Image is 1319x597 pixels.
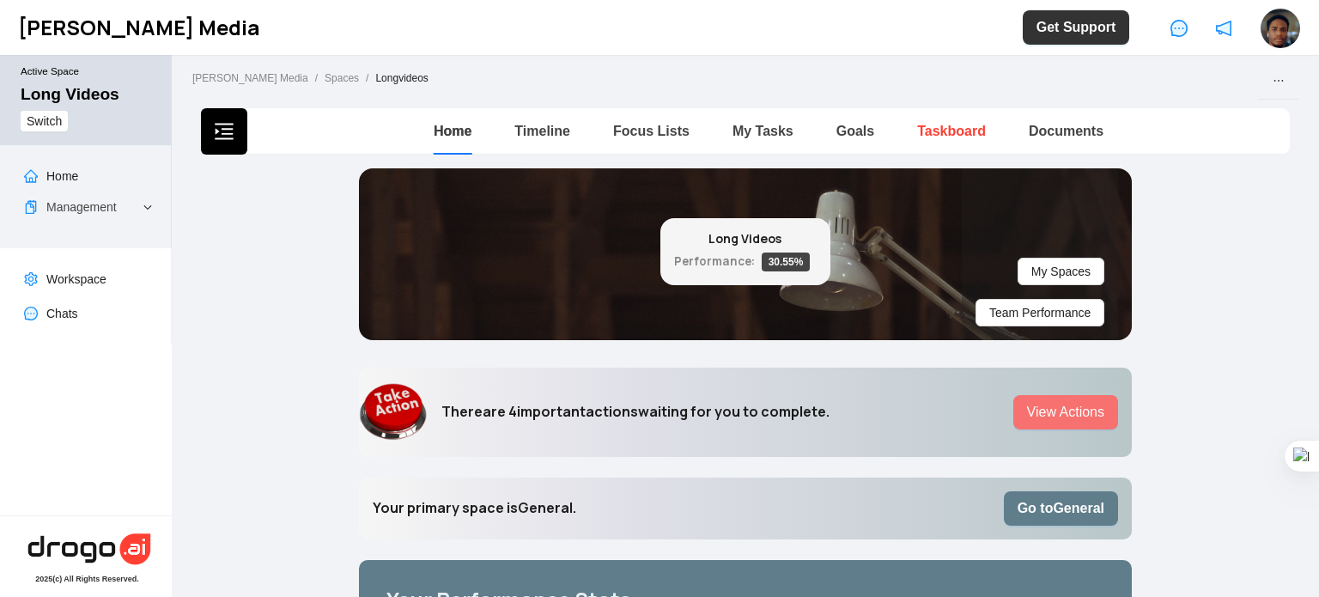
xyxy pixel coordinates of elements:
small: Active Space [21,65,158,85]
img: hera-logo [25,530,154,568]
div: 2025 (c) All Rights Reserved. [35,575,139,583]
a: Management [46,200,117,214]
a: Goals [836,124,874,138]
button: Go toGeneral [1004,491,1118,526]
span: message [1170,20,1188,37]
a: Home [46,169,78,183]
span: 30.55 % [762,253,811,271]
button: Team Performance [976,299,1104,326]
span: My Spaces [1031,262,1091,281]
a: My Tasks [732,124,793,138]
img: mystery man in hoodie [359,382,428,442]
button: My Spaces [1018,258,1104,285]
span: snippets [24,200,38,214]
a: Documents [1029,124,1103,138]
a: Focus Lists [613,124,690,138]
span: Get Support [1036,17,1115,38]
b: Go to General [1018,501,1104,515]
a: Taskboard [917,124,986,138]
div: Long Videos [21,85,119,104]
span: Team Performance [989,303,1091,322]
a: Timeline [514,124,570,138]
img: ycx7wjys1a8ukc6pvmz3.jpg [1261,9,1300,48]
button: Get Support [1023,10,1129,45]
span: Switch [27,112,62,131]
li: / [366,70,368,89]
small: Performance: [674,253,755,269]
h6: Your primary space is General . [373,500,576,516]
span: Longvideos [375,72,428,84]
li: / [315,70,318,89]
span: View Actions [1027,402,1104,423]
span: ellipsis [1273,75,1285,87]
a: Chats [46,307,78,320]
button: View Actions [1013,395,1118,429]
b: Long Videos [708,230,781,247]
a: Home [434,124,471,138]
h6: There are 4 important actions waiting for you to complete. [441,404,830,420]
span: menu-unfold [214,121,234,142]
span: notification [1215,20,1232,37]
span: appstore [1092,182,1104,194]
a: Workspace [46,272,106,286]
button: Switch [21,111,68,131]
a: Spaces [321,70,362,89]
a: [PERSON_NAME] Media [189,70,312,89]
